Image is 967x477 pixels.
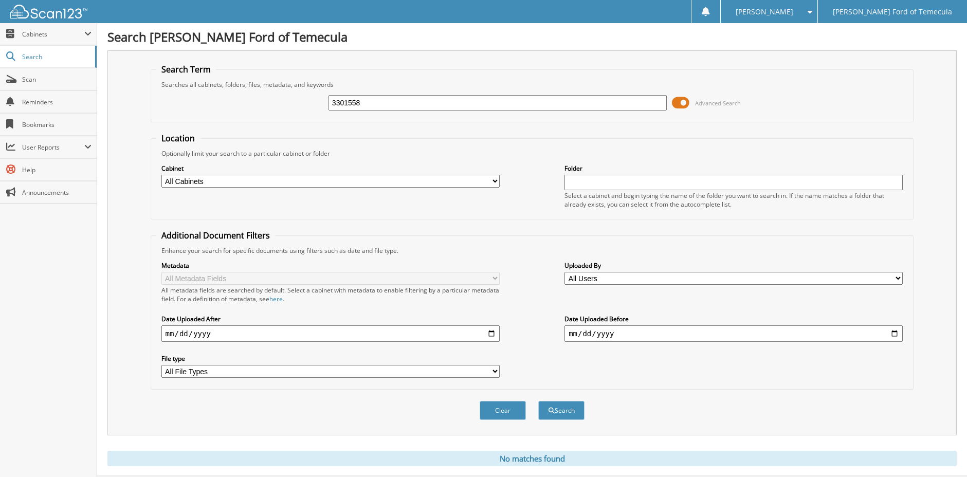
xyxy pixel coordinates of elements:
[156,80,908,89] div: Searches all cabinets, folders, files, metadata, and keywords
[564,315,903,323] label: Date Uploaded Before
[564,325,903,342] input: end
[22,143,84,152] span: User Reports
[161,325,500,342] input: start
[107,451,957,466] div: No matches found
[22,75,92,84] span: Scan
[161,286,500,303] div: All metadata fields are searched by default. Select a cabinet with metadata to enable filtering b...
[269,295,283,303] a: here
[156,246,908,255] div: Enhance your search for specific documents using filters such as date and file type.
[161,315,500,323] label: Date Uploaded After
[107,28,957,45] h1: Search [PERSON_NAME] Ford of Temecula
[161,164,500,173] label: Cabinet
[22,120,92,129] span: Bookmarks
[833,9,952,15] span: [PERSON_NAME] Ford of Temecula
[156,133,200,144] legend: Location
[736,9,793,15] span: [PERSON_NAME]
[22,166,92,174] span: Help
[480,401,526,420] button: Clear
[564,191,903,209] div: Select a cabinet and begin typing the name of the folder you want to search in. If the name match...
[10,5,87,19] img: scan123-logo-white.svg
[564,164,903,173] label: Folder
[22,188,92,197] span: Announcements
[538,401,585,420] button: Search
[156,230,275,241] legend: Additional Document Filters
[564,261,903,270] label: Uploaded By
[161,354,500,363] label: File type
[156,149,908,158] div: Optionally limit your search to a particular cabinet or folder
[156,64,216,75] legend: Search Term
[22,52,90,61] span: Search
[22,98,92,106] span: Reminders
[22,30,84,39] span: Cabinets
[161,261,500,270] label: Metadata
[695,99,741,107] span: Advanced Search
